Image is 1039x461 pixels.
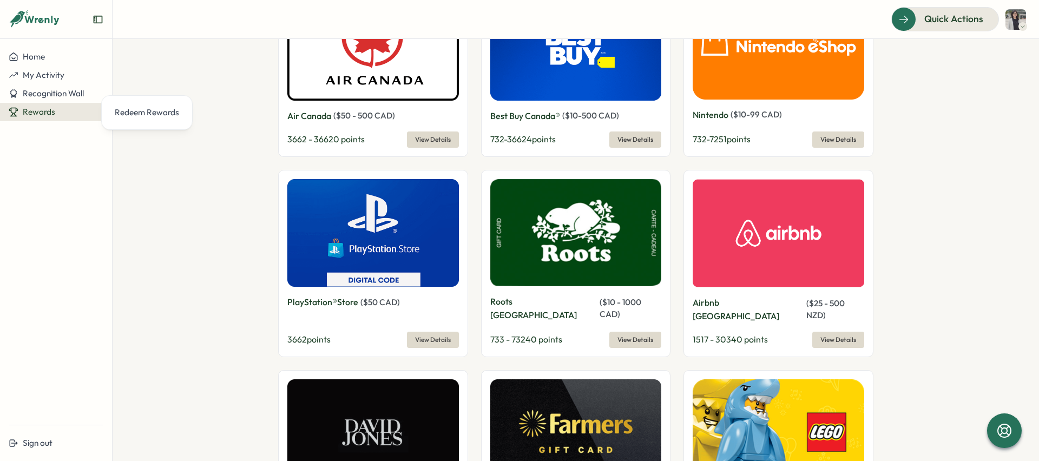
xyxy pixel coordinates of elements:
[693,134,751,144] span: 732 - 7251 points
[731,109,782,120] span: ( $ 10 - 99 CAD )
[609,131,661,148] button: View Details
[693,296,804,323] p: Airbnb [GEOGRAPHIC_DATA]
[333,110,395,121] span: ( $ 50 - 500 CAD )
[407,332,459,348] button: View Details
[806,298,845,320] span: ( $ 25 - 500 NZD )
[812,131,864,148] button: View Details
[693,108,728,122] p: Nintendo
[562,110,619,121] span: ( $ 10 - 500 CAD )
[891,7,999,31] button: Quick Actions
[812,332,864,348] button: View Details
[924,12,983,26] span: Quick Actions
[23,70,64,80] span: My Activity
[693,334,768,345] span: 1517 - 30340 points
[23,107,55,117] span: Rewards
[600,297,641,319] span: ( $ 10 - 1000 CAD )
[287,334,331,345] span: 3662 points
[23,438,52,448] span: Sign out
[820,132,856,147] span: View Details
[415,332,451,347] span: View Details
[23,88,84,98] span: Recognition Wall
[287,295,358,309] p: PlayStation®Store
[360,297,400,307] span: ( $ 50 CAD )
[93,14,103,25] button: Expand sidebar
[490,179,662,286] img: Roots Canada
[617,132,653,147] span: View Details
[407,131,459,148] button: View Details
[490,295,597,322] p: Roots [GEOGRAPHIC_DATA]
[23,51,45,62] span: Home
[490,109,560,123] p: Best Buy Canada®
[1005,9,1026,30] img: Michelle Wan
[287,134,365,144] span: 3662 - 36620 points
[820,332,856,347] span: View Details
[287,109,331,123] p: Air Canada
[110,102,183,123] a: Redeem Rewards
[287,179,459,287] img: PlayStation®Store
[115,107,179,118] div: Redeem Rewards
[490,134,556,144] span: 732 - 36624 points
[617,332,653,347] span: View Details
[609,332,661,348] button: View Details
[415,132,451,147] span: View Details
[490,334,562,345] span: 733 - 73240 points
[693,179,864,288] img: Airbnb New Zealand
